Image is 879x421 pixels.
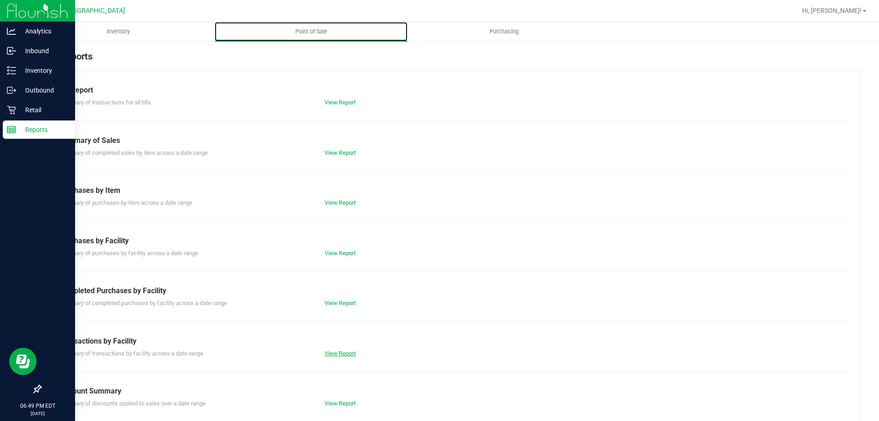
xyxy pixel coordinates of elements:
a: View Report [325,350,356,357]
span: Inventory [94,27,142,36]
inline-svg: Outbound [7,86,16,95]
span: Summary of completed sales by item across a date range [59,149,208,156]
span: Summary of purchases by facility across a date range [59,250,198,257]
span: Summary of transactions for all tills [59,99,151,106]
div: Transactions by Facility [59,336,842,347]
a: View Report [325,199,356,206]
inline-svg: Inbound [7,46,16,55]
p: Retail [16,104,71,115]
p: Analytics [16,26,71,37]
span: Summary of completed purchases by facility across a date range [59,300,227,306]
inline-svg: Analytics [7,27,16,36]
a: View Report [325,250,356,257]
span: [GEOGRAPHIC_DATA] [62,7,125,15]
a: View Report [325,99,356,106]
p: [DATE] [4,410,71,417]
span: Hi, [PERSON_NAME]! [802,7,862,14]
span: Summary of discounts applied to sales over a date range [59,400,206,407]
div: Purchases by Facility [59,235,842,246]
p: Inbound [16,45,71,56]
p: 06:49 PM EDT [4,402,71,410]
a: View Report [325,400,356,407]
div: Completed Purchases by Facility [59,285,842,296]
span: Point of Sale [283,27,340,36]
a: Purchasing [407,22,600,41]
iframe: Resource center [9,348,37,375]
p: Outbound [16,85,71,96]
p: Inventory [16,65,71,76]
span: Summary of purchases by item across a date range [59,199,192,206]
div: Summary of Sales [59,135,842,146]
div: POS Reports [40,49,861,71]
div: Till Report [59,85,842,96]
a: Inventory [22,22,215,41]
div: Purchases by Item [59,185,842,196]
a: Point of Sale [215,22,407,41]
inline-svg: Inventory [7,66,16,75]
inline-svg: Reports [7,125,16,134]
div: Discount Summary [59,386,842,397]
p: Reports [16,124,71,135]
a: View Report [325,149,356,156]
inline-svg: Retail [7,105,16,115]
span: Purchasing [477,27,531,36]
a: View Report [325,300,356,306]
span: Summary of transactions by facility across a date range [59,350,203,357]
